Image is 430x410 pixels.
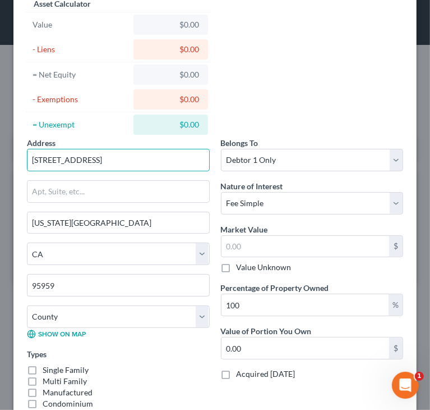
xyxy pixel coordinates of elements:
[33,19,129,30] div: Value
[142,19,200,30] div: $0.00
[33,69,129,80] div: = Net Equity
[389,338,403,359] div: $
[27,149,209,171] input: Enter address...
[142,94,200,105] div: $0.00
[221,338,390,359] input: 0.00
[33,119,129,130] div: = Unexempt
[33,44,129,55] div: - Liens
[237,368,295,380] label: Acquired [DATE]
[221,282,329,294] label: Percentage of Property Owned
[27,330,86,339] a: Show on Map
[389,294,403,316] div: %
[221,236,390,257] input: 0.00
[27,274,210,297] input: Enter zip...
[221,224,268,235] label: Market Value
[27,212,209,234] input: Enter city...
[389,236,403,257] div: $
[43,387,93,398] label: Manufactured
[33,94,129,105] div: - Exemptions
[27,181,209,202] input: Apt, Suite, etc...
[142,44,200,55] div: $0.00
[237,262,292,273] label: Value Unknown
[392,372,419,399] iframe: Intercom live chat
[43,398,93,409] label: Condominium
[221,180,283,192] label: Nature of Interest
[221,294,389,316] input: 0.00
[27,348,47,360] label: Types
[43,365,89,376] label: Single Family
[221,138,258,148] span: Belongs To
[142,119,200,130] div: $0.00
[43,376,87,387] label: Multi Family
[142,69,200,80] div: $0.00
[27,138,56,148] span: Address
[221,325,312,337] label: Value of Portion You Own
[415,372,424,381] span: 1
